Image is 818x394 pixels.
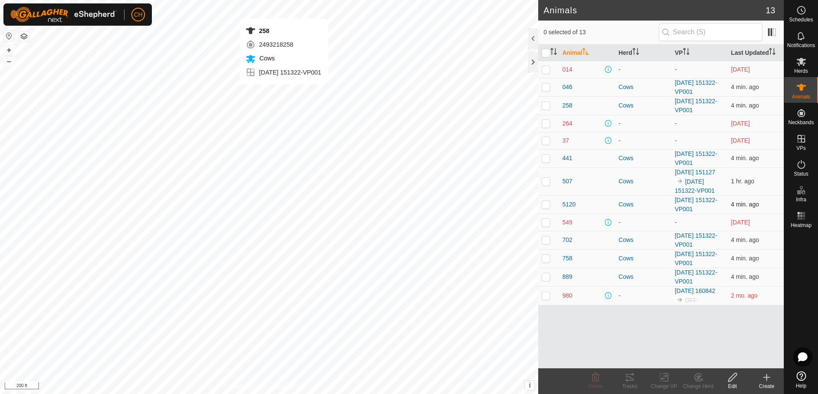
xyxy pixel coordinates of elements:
[562,236,572,245] span: 702
[675,98,717,113] a: [DATE] 151322-VP001
[562,65,572,74] span: 014
[278,383,303,391] a: Contact Us
[562,119,572,128] span: 264
[731,255,759,262] span: Aug 18, 2025, 2:02 PM
[659,23,762,41] input: Search (S)
[543,28,658,37] span: 0 selected of 13
[632,49,639,56] p-sorticon: Activate to sort
[562,291,572,300] span: 980
[675,287,715,294] a: [DATE] 160842
[619,291,668,300] div: -
[789,17,813,22] span: Schedules
[796,383,806,388] span: Help
[675,178,714,194] a: [DATE] 151322-VP001
[675,251,717,266] a: [DATE] 151322-VP001
[582,49,589,56] p-sorticon: Activate to sort
[562,83,572,92] span: 046
[675,79,717,95] a: [DATE] 151322-VP001
[619,177,668,186] div: Cows
[788,120,814,125] span: Neckbands
[731,155,759,161] span: Aug 18, 2025, 2:02 PM
[676,296,683,303] img: to
[731,84,759,90] span: Aug 18, 2025, 2:02 PM
[683,49,690,56] p-sorticon: Activate to sort
[562,254,572,263] span: 758
[731,292,758,299] span: Jun 11, 2025, 11:17 AM
[731,201,759,208] span: Aug 18, 2025, 2:02 PM
[731,178,755,185] span: Aug 18, 2025, 12:17 PM
[715,382,750,390] div: Edit
[588,383,603,389] span: Delete
[562,177,572,186] span: 507
[791,223,812,228] span: Heatmap
[562,136,569,145] span: 37
[619,101,668,110] div: Cows
[562,218,572,227] span: 549
[562,200,575,209] span: 5120
[19,31,29,42] button: Map Layers
[619,119,668,128] div: -
[731,120,750,127] span: Aug 9, 2025, 9:17 PM
[675,137,677,144] app-display-virtual-paddock-transition: -
[4,56,14,66] button: –
[246,39,321,50] div: 2493218258
[675,197,717,212] a: [DATE] 151322-VP001
[676,178,683,185] img: to
[4,31,14,41] button: Reset Map
[731,273,759,280] span: Aug 18, 2025, 2:02 PM
[675,269,717,285] a: [DATE] 151322-VP001
[550,49,557,56] p-sorticon: Activate to sort
[619,83,668,92] div: Cows
[619,200,668,209] div: Cows
[258,55,275,62] span: Cows
[675,120,677,127] app-display-virtual-paddock-transition: -
[796,146,806,151] span: VPs
[731,66,750,73] span: Aug 9, 2025, 9:17 PM
[728,45,784,61] th: Last Updated
[562,272,572,281] span: 889
[615,45,671,61] th: Herd
[10,7,117,22] img: Gallagher Logo
[675,169,715,176] a: [DATE] 151127
[543,5,765,15] h2: Animals
[796,197,806,202] span: Infra
[792,94,810,99] span: Animals
[619,65,668,74] div: -
[619,218,668,227] div: -
[562,154,572,163] span: 441
[731,236,759,243] span: Aug 18, 2025, 2:02 PM
[731,102,759,109] span: Aug 18, 2025, 2:02 PM
[731,219,750,226] span: Aug 9, 2025, 9:17 PM
[794,171,808,176] span: Status
[675,232,717,248] a: [DATE] 151322-VP001
[525,381,534,390] button: i
[675,219,677,226] app-display-virtual-paddock-transition: -
[529,382,531,389] span: i
[619,254,668,263] div: Cows
[675,66,677,73] app-display-virtual-paddock-transition: -
[750,382,784,390] div: Create
[787,43,815,48] span: Notifications
[681,382,715,390] div: Change Herd
[794,69,808,74] span: Herds
[246,26,321,36] div: 258
[246,67,321,78] div: [DATE] 151322-VP001
[235,383,267,391] a: Privacy Policy
[769,49,776,56] p-sorticon: Activate to sort
[559,45,615,61] th: Animal
[619,136,668,145] div: -
[619,272,668,281] div: Cows
[675,150,717,166] a: [DATE] 151322-VP001
[619,154,668,163] div: Cows
[562,101,572,110] span: 258
[731,137,750,144] span: Jul 21, 2025, 8:47 PM
[613,382,647,390] div: Tracks
[4,45,14,55] button: +
[685,297,697,304] span: OFF
[619,236,668,245] div: Cows
[134,10,142,19] span: CH
[671,45,727,61] th: VP
[766,4,775,17] span: 13
[784,368,818,392] a: Help
[647,382,681,390] div: Change VP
